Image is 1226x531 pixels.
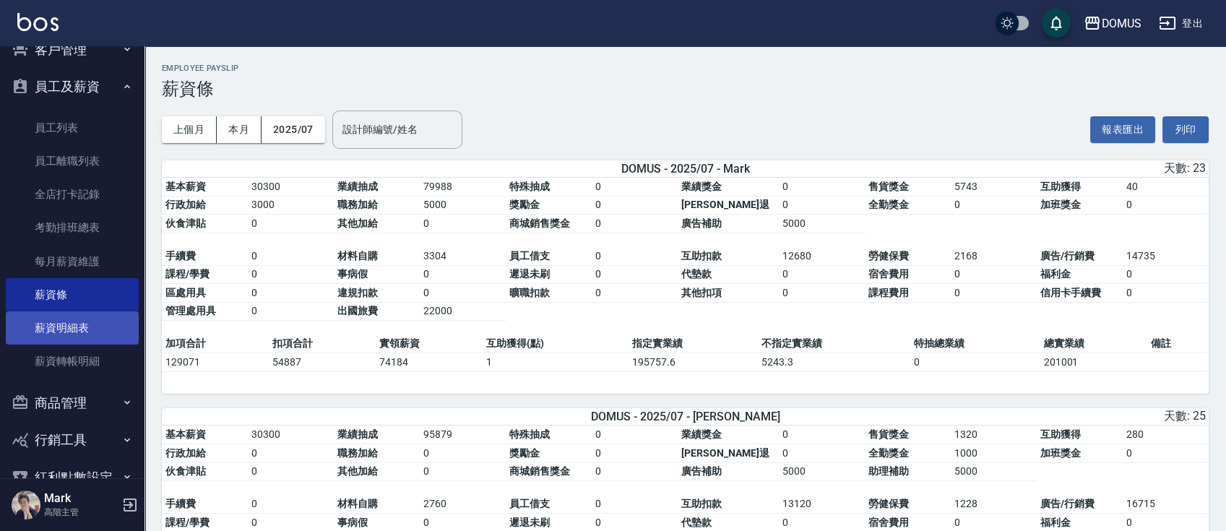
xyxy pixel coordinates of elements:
span: 員工借支 [509,498,550,509]
span: 互助扣款 [681,250,722,262]
td: 0 [420,284,506,303]
td: 30300 [248,178,334,197]
td: 13120 [779,495,865,514]
td: 0 [1123,265,1209,284]
td: 0 [1123,284,1209,303]
a: 員工離職列表 [6,144,139,178]
button: 報表匯出 [1090,116,1155,143]
td: 3000 [248,196,334,215]
td: 互助獲得(點) [483,334,629,353]
td: 280 [1123,426,1209,444]
span: 行政加給 [165,447,206,459]
td: 0 [420,444,506,463]
button: save [1042,9,1071,38]
span: 獎勵金 [509,447,540,459]
span: 業績獎金 [681,181,722,192]
td: 0 [951,265,1037,284]
span: 其他加給 [337,217,378,229]
span: 違規扣款 [337,287,378,298]
button: 紅利點數設定 [6,459,139,496]
td: 12680 [779,247,865,266]
td: 0 [248,462,334,481]
td: 2760 [420,495,506,514]
span: 業績獎金 [681,428,722,440]
button: 列印 [1162,116,1209,143]
span: DOMUS - 2025/07 - [PERSON_NAME] [590,410,780,423]
h2: Employee Payslip [162,64,1209,73]
span: DOMUS - 2025/07 - Mark [621,162,749,176]
p: 高階主管 [44,506,118,519]
td: 0 [779,284,865,303]
span: 伙食津貼 [165,465,206,477]
td: 0 [779,196,865,215]
a: 薪資條 [6,278,139,311]
td: 2168 [951,247,1037,266]
span: 福利金 [1040,268,1071,280]
span: 加班獎金 [1040,447,1081,459]
td: 0 [779,444,865,463]
span: 廣告補助 [681,465,722,477]
button: 上個月 [162,116,217,143]
a: 薪資明細表 [6,311,139,345]
div: DOMUS [1101,14,1141,33]
td: 實領薪資 [376,334,483,353]
td: 5000 [951,462,1037,481]
span: 特殊抽成 [509,428,550,440]
span: 職務加給 [337,199,378,210]
td: 0 [779,265,865,284]
button: 2025/07 [262,116,325,143]
td: 0 [592,178,678,197]
td: 0 [248,444,334,463]
span: 課程/學費 [165,268,210,280]
span: 加班獎金 [1040,199,1081,210]
span: 管理處用具 [165,305,216,316]
td: 0 [592,444,678,463]
td: 1228 [951,495,1037,514]
span: 職務加給 [337,447,378,459]
span: 廣告補助 [681,217,722,229]
td: 0 [1123,444,1209,463]
td: 0 [951,196,1037,215]
td: 0 [420,265,506,284]
td: 129071 [162,353,269,372]
button: 本月 [217,116,262,143]
span: 獎勵金 [509,199,540,210]
td: 0 [248,265,334,284]
button: 客戶管理 [6,31,139,69]
a: 全店打卡記錄 [6,178,139,211]
img: Logo [17,13,59,31]
td: 指定實業績 [629,334,758,353]
span: 行政加給 [165,199,206,210]
span: 課程/學費 [165,517,210,528]
span: 事病假 [337,517,368,528]
td: 5743 [951,178,1037,197]
table: a dense table [162,178,1209,335]
span: 課程費用 [868,287,909,298]
td: 0 [592,426,678,444]
td: 74184 [376,353,483,372]
span: 曠職扣款 [509,287,550,298]
td: 5000 [420,196,506,215]
td: 14735 [1123,247,1209,266]
button: 登出 [1153,10,1209,37]
span: 材料自購 [337,498,378,509]
span: 手續費 [165,498,196,509]
span: 基本薪資 [165,181,206,192]
span: 互助獲得 [1040,428,1081,440]
span: 業績抽成 [337,181,378,192]
span: [PERSON_NAME]退 [681,447,769,459]
td: 22000 [420,302,506,321]
td: 1 [483,353,629,372]
button: DOMUS [1078,9,1147,38]
td: 0 [248,495,334,514]
td: 40 [1123,178,1209,197]
td: 3304 [420,247,506,266]
span: 廣告/行銷費 [1040,250,1095,262]
span: 商城銷售獎金 [509,217,570,229]
td: 加項合計 [162,334,269,353]
h5: Mark [44,491,118,506]
button: 員工及薪資 [6,68,139,105]
td: 79988 [420,178,506,197]
span: 售貨獎金 [868,181,909,192]
td: 0 [248,215,334,233]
